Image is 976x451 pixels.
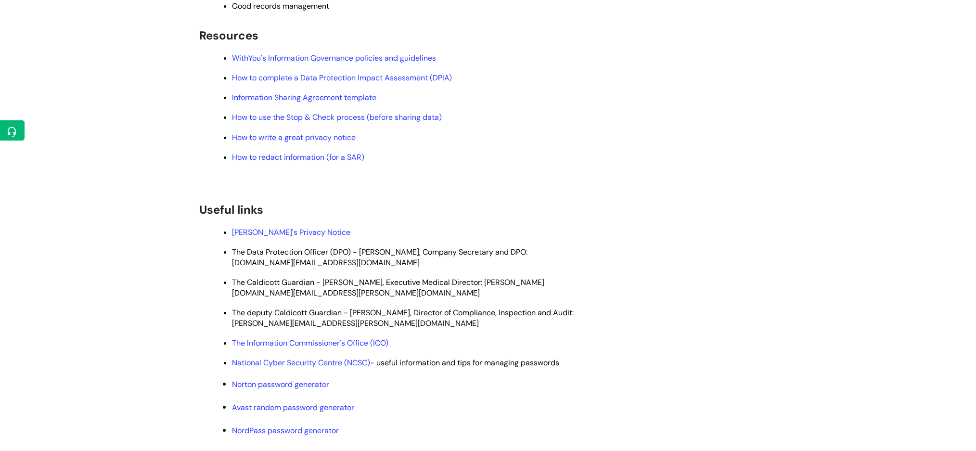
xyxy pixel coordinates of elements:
span: The Data Protection Officer (DPO) - [PERSON_NAME], Company Secretary and DPO: [DOMAIN_NAME][EMAIL... [232,247,527,268]
a: How to use the Stop & Check process (before sharing data) [232,112,442,122]
a: Norton password generator [232,379,329,389]
a: Information Sharing Agreement template [232,92,376,103]
a: How to write a great privacy notice [232,132,356,142]
span: The deputy Caldicott Guardian - [PERSON_NAME], Director of Compliance, Inspection and Audit: [PER... [232,308,574,328]
a: How to complete a Data Protection Impact Assessment (DPIA) [232,73,452,83]
span: - useful information and tips for managing passwords [232,358,559,368]
a: National Cyber Security Centre (NCSC) [232,358,370,368]
span: Resources [199,28,258,43]
a: [PERSON_NAME]'s Privacy Notice [232,227,350,237]
a: Avast random password generator [232,402,354,412]
span: Good records management [232,1,329,11]
span: Useful links [199,202,263,217]
a: NordPass password generator [232,425,339,436]
a: The Information Commissioner's Office (ICO) [232,338,388,348]
span: The Caldicott Guardian - [PERSON_NAME], Executive Medical Director: [PERSON_NAME][DOMAIN_NAME][EM... [232,277,544,298]
a: How to redact information (for a SAR) [232,152,364,162]
a: WithYou's Information Governance policies and guidelines [232,53,436,63]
